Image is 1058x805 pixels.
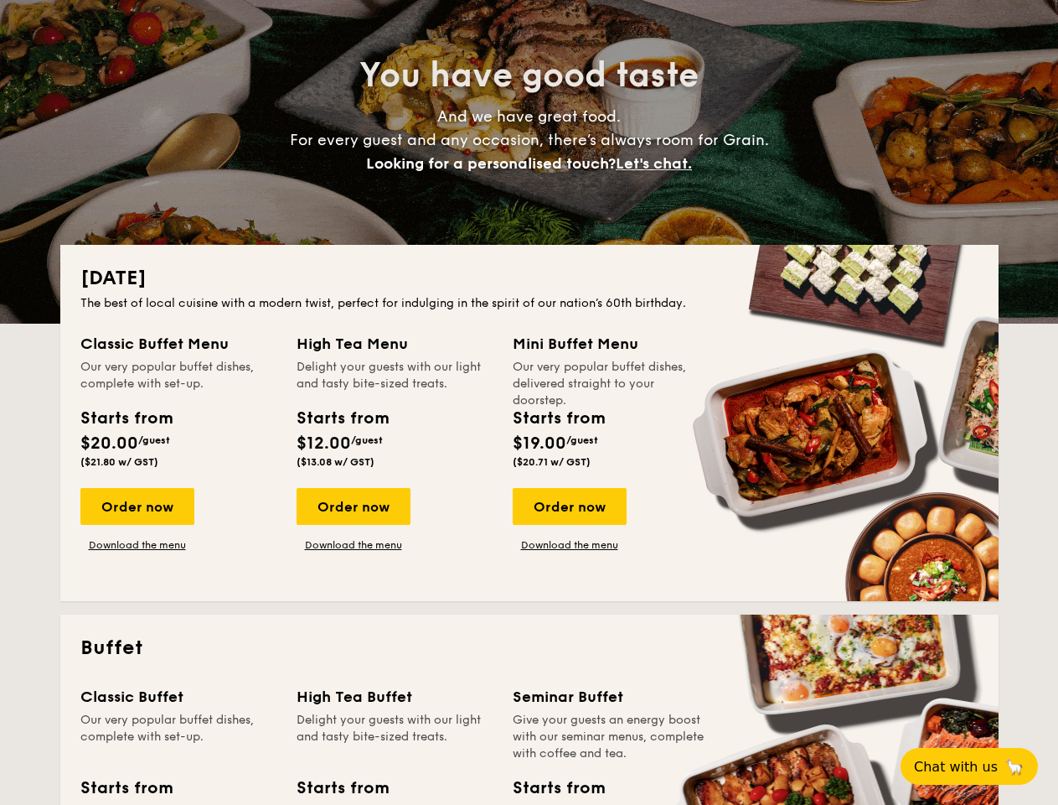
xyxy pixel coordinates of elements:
[80,406,172,431] div: Starts from
[513,685,709,709] div: Seminar Buffet
[513,538,627,552] a: Download the menu
[80,776,172,801] div: Starts from
[290,107,769,173] span: And we have great food. For every guest and any occasion, there’s always room for Grain.
[513,434,566,454] span: $19.00
[80,332,276,356] div: Classic Buffet Menu
[297,488,410,525] div: Order now
[359,55,699,96] span: You have good taste
[138,434,170,446] span: /guest
[80,434,138,454] span: $20.00
[80,359,276,392] div: Our very popular buffet dishes, complete with set-up.
[80,295,978,312] div: The best of local cuisine with a modern twist, perfect for indulging in the spirit of our nation’...
[513,359,709,392] div: Our very popular buffet dishes, delivered straight to your doorstep.
[366,154,616,173] span: Looking for a personalised touch?
[297,685,493,709] div: High Tea Buffet
[566,434,598,446] span: /guest
[513,332,709,356] div: Mini Buffet Menu
[513,776,604,801] div: Starts from
[351,434,383,446] span: /guest
[297,456,374,468] span: ($13.08 w/ GST)
[80,685,276,709] div: Classic Buffet
[616,154,692,173] span: Let's chat.
[513,712,709,762] div: Give your guests an energy boost with our seminar menus, complete with coffee and tea.
[80,456,158,468] span: ($21.80 w/ GST)
[80,538,194,552] a: Download the menu
[80,712,276,762] div: Our very popular buffet dishes, complete with set-up.
[513,456,591,468] span: ($20.71 w/ GST)
[901,748,1038,785] button: Chat with us🦙
[297,538,410,552] a: Download the menu
[80,265,978,292] h2: [DATE]
[513,488,627,525] div: Order now
[297,359,493,392] div: Delight your guests with our light and tasty bite-sized treats.
[1004,757,1024,776] span: 🦙
[297,332,493,356] div: High Tea Menu
[513,406,604,431] div: Starts from
[80,488,194,525] div: Order now
[297,434,351,454] span: $12.00
[297,712,493,762] div: Delight your guests with our light and tasty bite-sized treats.
[297,406,388,431] div: Starts from
[914,759,998,775] span: Chat with us
[80,635,978,662] h2: Buffet
[297,776,388,801] div: Starts from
